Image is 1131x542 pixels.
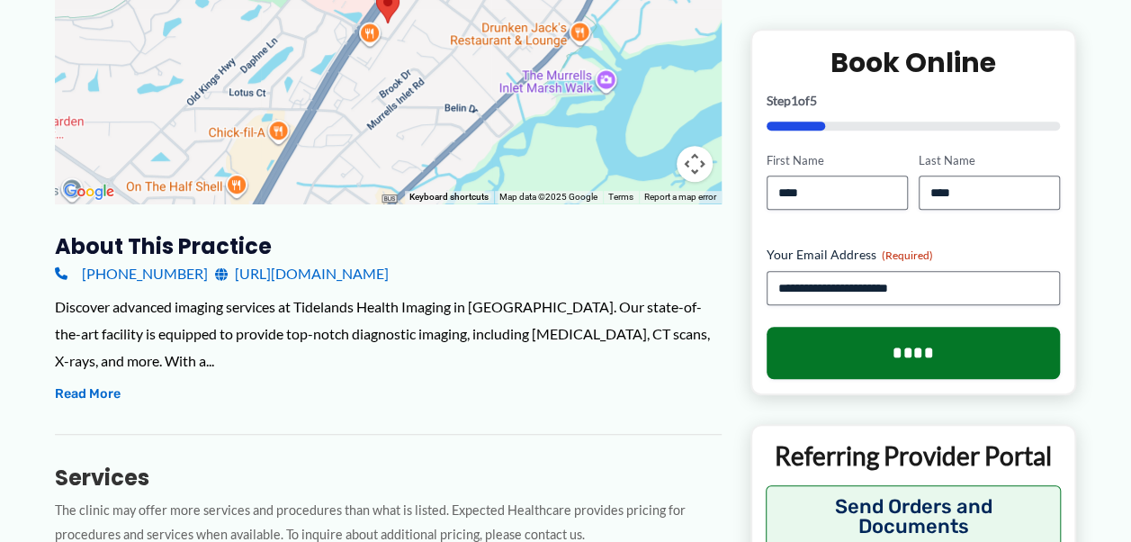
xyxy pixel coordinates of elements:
a: Report a map error [644,192,716,202]
button: Keyboard shortcuts [409,191,489,203]
span: 1 [791,93,798,108]
h2: Book Online [767,45,1061,80]
a: [URL][DOMAIN_NAME] [215,260,389,287]
label: Last Name [919,152,1060,169]
div: Discover advanced imaging services at Tidelands Health Imaging in [GEOGRAPHIC_DATA]. Our state-of... [55,294,722,374]
p: Step of [767,95,1061,107]
h3: Services [55,464,722,492]
span: 5 [810,93,817,108]
a: Terms (opens in new tab) [608,192,633,202]
img: Google [59,180,119,203]
h3: About this practice [55,232,722,260]
p: Referring Provider Portal [766,440,1062,473]
label: Your Email Address [767,247,1061,265]
button: Read More [55,384,121,405]
span: Map data ©2025 Google [499,192,597,202]
a: [PHONE_NUMBER] [55,260,208,287]
span: (Required) [882,249,933,263]
label: First Name [767,152,908,169]
a: Open this area in Google Maps (opens a new window) [59,180,119,203]
button: Map camera controls [677,146,713,182]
